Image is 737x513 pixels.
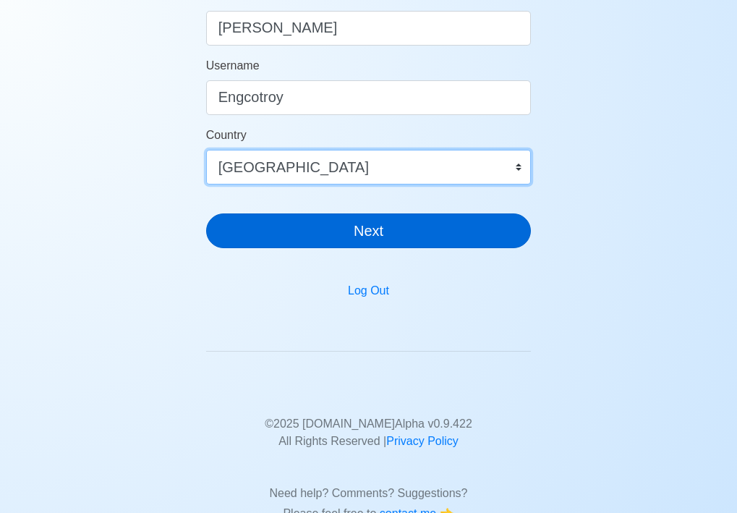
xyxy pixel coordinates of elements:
input: Ex. donaldcris [206,80,532,115]
p: Need help? Comments? Suggestions? [217,467,521,502]
a: Privacy Policy [386,435,459,447]
label: Country [206,127,247,144]
button: Log Out [338,277,399,305]
p: © 2025 [DOMAIN_NAME] Alpha v 0.9.422 All Rights Reserved | [217,398,521,450]
span: Username [206,59,260,72]
input: Your Fullname [206,11,532,46]
button: Next [206,213,532,248]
